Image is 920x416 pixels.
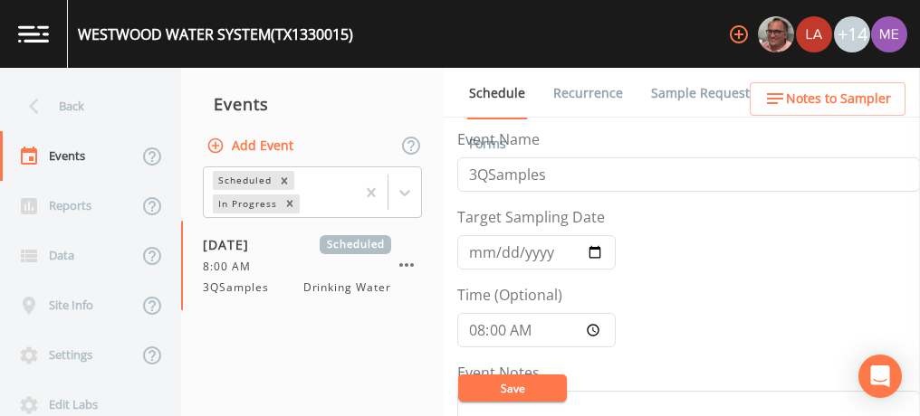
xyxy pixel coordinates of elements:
div: Events [181,81,444,127]
button: Save [458,374,567,402]
div: Open Intercom Messenger [858,355,902,398]
img: cf6e799eed601856facf0d2563d1856d [796,16,832,52]
span: Drinking Water [303,279,391,296]
div: Remove In Progress [280,194,300,213]
img: e2d790fa78825a4bb76dcb6ab311d44c [758,16,794,52]
label: Event Notes [457,362,540,383]
a: Schedule [466,68,528,119]
span: 3QSamples [203,279,280,296]
label: Target Sampling Date [457,206,605,228]
a: [DATE]Scheduled8:00 AM3QSamplesDrinking Water [181,221,444,311]
div: Remove Scheduled [274,171,294,190]
a: Recurrence [551,68,626,118]
span: Scheduled [320,235,391,254]
div: Lauren Saenz [795,16,833,52]
div: +14 [834,16,870,52]
button: Notes to Sampler [750,82,906,116]
span: [DATE] [203,235,262,254]
a: COC Details [781,68,858,118]
span: Notes to Sampler [786,88,891,110]
div: WESTWOOD WATER SYSTEM (TX1330015) [78,24,353,45]
div: In Progress [213,194,280,213]
img: logo [18,25,49,43]
label: Time (Optional) [457,284,562,306]
div: Mike Franklin [757,16,795,52]
img: d4d65db7c401dd99d63b7ad86343d265 [871,16,907,52]
button: Add Event [203,129,301,163]
span: 8:00 AM [203,259,262,275]
a: Forms [466,118,509,169]
a: Sample Requests [648,68,759,118]
label: Event Name [457,128,540,150]
div: Scheduled [213,171,274,190]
